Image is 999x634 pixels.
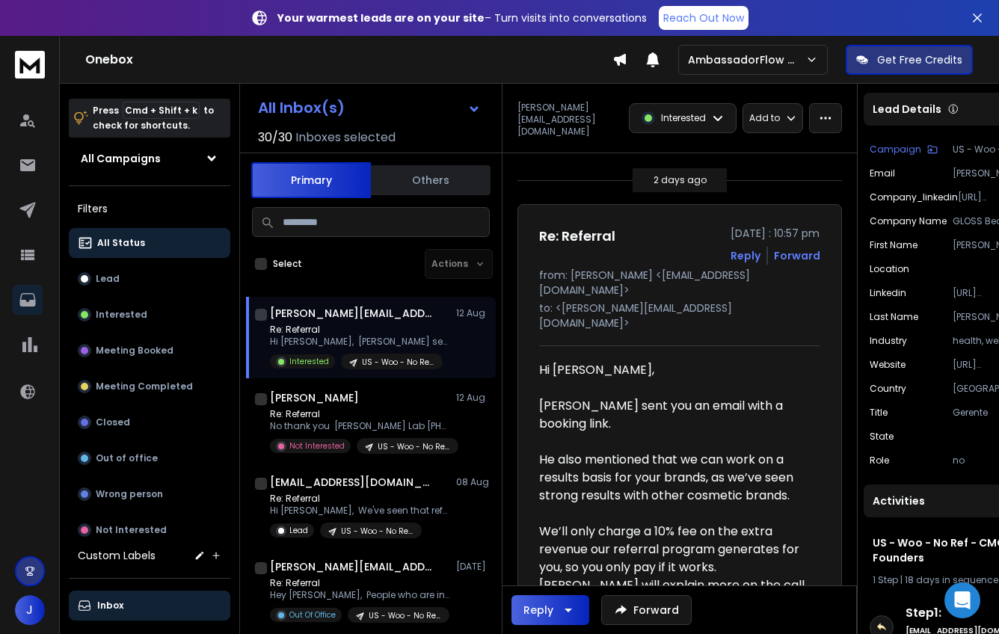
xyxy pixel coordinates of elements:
p: 08 Aug [456,476,490,488]
p: Hi [PERSON_NAME], [PERSON_NAME] sent you an [270,336,449,348]
p: [DATE] [456,561,490,573]
p: Interested [96,309,147,321]
button: Closed [69,407,230,437]
h1: Onebox [85,51,612,69]
span: 18 days in sequence [905,573,998,586]
p: Out Of Office [289,609,336,621]
strong: Your warmest leads are on your site [277,10,485,25]
p: from: [PERSON_NAME] <[EMAIL_ADDRESS][DOMAIN_NAME]> [539,268,820,298]
p: company_linkedin [870,191,958,203]
span: Cmd + Shift + k [123,102,200,119]
button: Meeting Booked [69,336,230,366]
p: US - Woo - No Ref - CMO + Founders [341,526,413,537]
h1: [PERSON_NAME][EMAIL_ADDRESS][DOMAIN_NAME] [270,559,434,574]
button: Forward [601,595,692,625]
p: Meeting Completed [96,381,193,393]
p: 12 Aug [456,392,490,404]
div: [PERSON_NAME] sent you an email with a booking link. He also mentioned that we can work on a resu... [539,397,808,523]
p: Interested [661,112,706,124]
button: Out of office [69,443,230,473]
p: Re: Referral [270,493,449,505]
h1: [EMAIL_ADDRESS][DOMAIN_NAME] [270,475,434,490]
p: linkedin [870,287,906,299]
p: website [870,359,906,371]
button: Get Free Credits [846,45,973,75]
img: logo [15,51,45,79]
p: US - Woo - No Ref - CMO + Founders [369,610,440,621]
button: J [15,595,45,625]
h1: All Campaigns [81,151,161,166]
p: Press to check for shortcuts. [93,103,214,133]
p: industry [870,335,907,347]
p: role [870,455,889,467]
button: All Inbox(s) [246,93,493,123]
button: Wrong person [69,479,230,509]
p: Interested [289,356,329,367]
p: – Turn visits into conversations [277,10,647,25]
p: Closed [96,416,130,428]
h3: Custom Labels [78,548,156,563]
p: Lead Details [873,102,941,117]
button: Reply [731,248,760,263]
h3: Inboxes selected [295,129,396,147]
span: 30 / 30 [258,129,292,147]
button: All Campaigns [69,144,230,173]
p: state [870,431,894,443]
p: All Status [97,237,145,249]
p: Lead [96,273,120,285]
p: Add to [749,112,780,124]
label: Select [273,258,302,270]
p: Reach Out Now [663,10,744,25]
p: Meeting Booked [96,345,173,357]
p: AmbassadorFlow Sales [688,52,805,67]
h1: All Inbox(s) [258,100,345,115]
p: [DATE] : 10:57 pm [731,226,820,241]
button: Campaign [870,144,938,156]
div: Hi [PERSON_NAME], [539,361,808,397]
h3: Filters [69,198,230,219]
p: 12 Aug [456,307,490,319]
h1: [PERSON_NAME] [270,390,359,405]
p: No thank you [PERSON_NAME] Lab [PHONE_NUMBER] Cell [270,420,449,432]
p: Not Interested [96,524,167,536]
p: Get Free Credits [877,52,962,67]
p: Out of office [96,452,158,464]
button: All Status [69,228,230,258]
div: Forward [774,248,820,263]
p: Inbox [97,600,123,612]
button: Others [371,164,491,197]
div: Open Intercom Messenger [944,582,980,618]
p: 2 days ago [654,174,707,186]
p: Re: Referral [270,408,449,420]
p: Hey [PERSON_NAME], People who are into [270,589,449,601]
button: Inbox [69,591,230,621]
p: US - Woo - No Ref - CMO + Founders [378,441,449,452]
p: [PERSON_NAME][EMAIL_ADDRESS][DOMAIN_NAME] [517,102,620,138]
p: title [870,407,888,419]
h1: Re: Referral [539,226,615,247]
button: Reply [511,595,589,625]
h1: [PERSON_NAME][EMAIL_ADDRESS][DOMAIN_NAME] [270,306,434,321]
p: Wrong person [96,488,163,500]
span: 1 Step [873,573,898,586]
p: Last Name [870,311,918,323]
button: Not Interested [69,515,230,545]
button: Primary [251,162,371,198]
p: Not Interested [289,440,345,452]
p: Company Name [870,215,947,227]
a: Reach Out Now [659,6,749,30]
button: Meeting Completed [69,372,230,401]
p: First Name [870,239,917,251]
p: Email [870,167,895,179]
button: Interested [69,300,230,330]
p: Hi [PERSON_NAME], We've seen that referral [270,505,449,517]
button: Lead [69,264,230,294]
p: Campaign [870,144,921,156]
div: Reply [523,603,553,618]
p: location [870,263,909,275]
p: Re: Referral [270,324,449,336]
p: to: <[PERSON_NAME][EMAIL_ADDRESS][DOMAIN_NAME]> [539,301,820,330]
